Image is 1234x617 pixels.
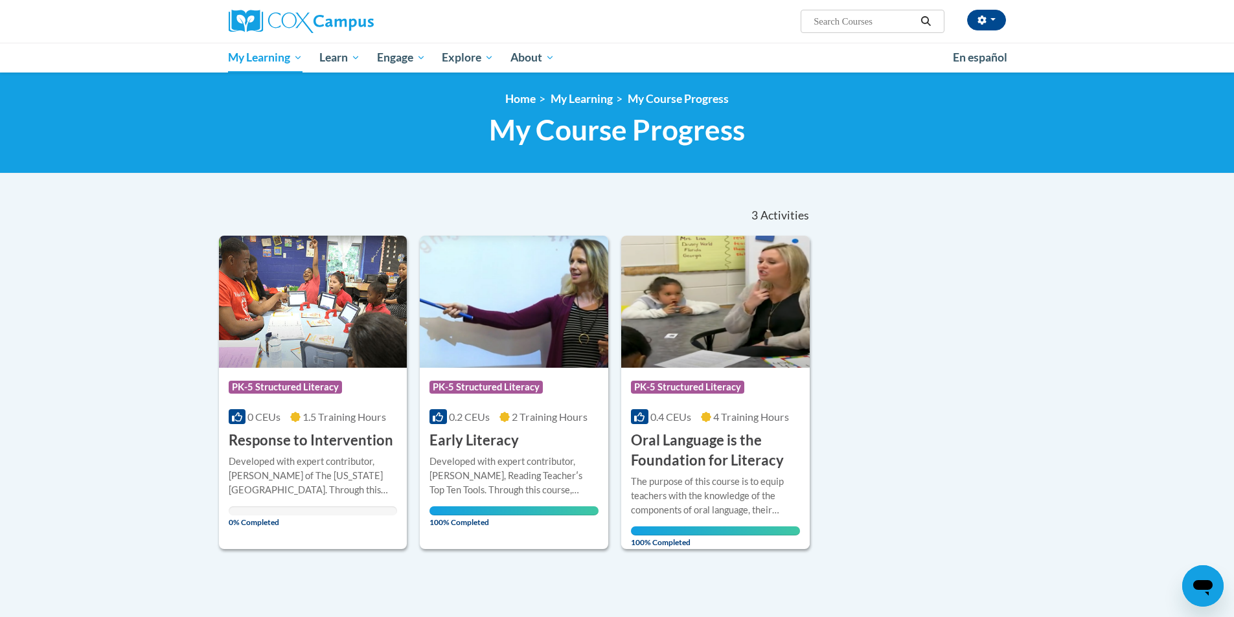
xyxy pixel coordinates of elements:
span: Activities [760,208,809,223]
iframe: Button to launch messaging window [1182,565,1224,607]
span: 1.5 Training Hours [303,410,386,423]
span: 2 Training Hours [512,410,588,423]
h3: Response to Intervention [229,431,393,451]
h3: Early Literacy [429,431,519,451]
div: The purpose of this course is to equip teachers with the knowledge of the components of oral lang... [631,475,800,517]
div: Main menu [209,43,1025,73]
span: Learn [319,50,360,65]
span: Engage [377,50,426,65]
span: 100% Completed [631,526,800,547]
div: Developed with expert contributor, [PERSON_NAME] of The [US_STATE][GEOGRAPHIC_DATA]. Through this... [229,454,398,497]
img: Cox Campus [229,10,374,33]
span: My Learning [228,50,303,65]
span: PK-5 Structured Literacy [229,381,342,394]
button: Account Settings [967,10,1006,30]
span: Explore [442,50,494,65]
span: PK-5 Structured Literacy [429,381,543,394]
img: Course Logo [621,236,810,368]
div: Developed with expert contributor, [PERSON_NAME], Reading Teacherʹs Top Ten Tools. Through this c... [429,454,599,497]
div: Your progress [429,506,599,515]
a: En español [944,44,1016,71]
button: Search [916,14,935,29]
a: Home [505,92,536,106]
span: PK-5 Structured Literacy [631,381,744,394]
span: 3 [751,208,758,223]
span: 4 Training Hours [713,410,789,423]
a: My Learning [551,92,613,106]
a: Learn [311,43,369,73]
a: About [502,43,563,73]
span: 100% Completed [429,506,599,527]
a: Course LogoPK-5 Structured Literacy0.4 CEUs4 Training Hours Oral Language is the Foundation for L... [621,236,810,549]
a: Cox Campus [229,10,475,33]
img: Course Logo [420,236,608,368]
a: My Learning [220,43,312,73]
span: About [510,50,554,65]
input: Search Courses [812,14,916,29]
a: Course LogoPK-5 Structured Literacy0.2 CEUs2 Training Hours Early LiteracyDeveloped with expert c... [420,236,608,549]
span: En español [953,50,1007,64]
img: Course Logo [219,236,407,368]
span: 0.2 CEUs [449,410,490,423]
a: My Course Progress [628,92,729,106]
div: Your progress [631,526,800,535]
a: Course LogoPK-5 Structured Literacy0 CEUs1.5 Training Hours Response to InterventionDeveloped wit... [219,236,407,549]
a: Explore [433,43,502,73]
h3: Oral Language is the Foundation for Literacy [631,431,800,471]
span: 0.4 CEUs [650,410,691,423]
a: Engage [369,43,434,73]
span: My Course Progress [489,113,745,147]
span: 0 CEUs [247,410,280,423]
